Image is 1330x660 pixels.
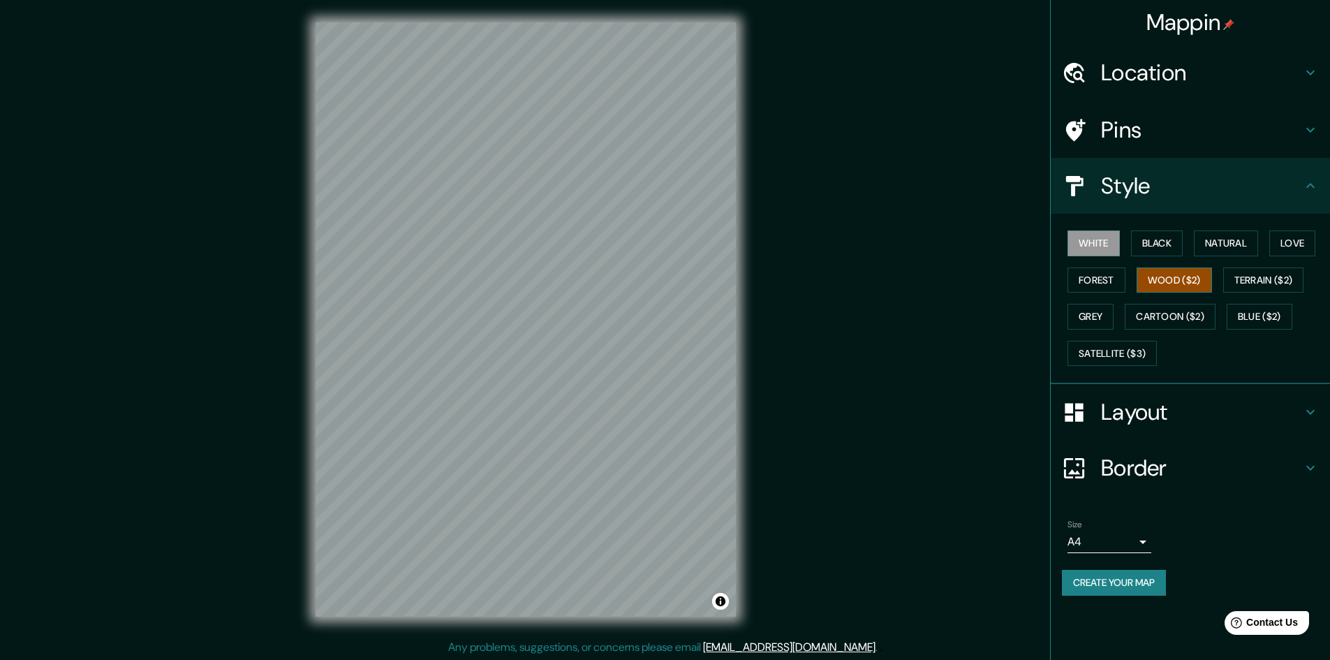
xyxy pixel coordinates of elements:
[1051,440,1330,496] div: Border
[1051,158,1330,214] div: Style
[878,639,880,656] div: .
[448,639,878,656] p: Any problems, suggestions, or concerns please email .
[1101,172,1302,200] h4: Style
[1146,8,1235,36] h4: Mappin
[1125,304,1216,330] button: Cartoon ($2)
[1067,230,1120,256] button: White
[712,593,729,610] button: Toggle attribution
[1101,59,1302,87] h4: Location
[1067,519,1082,531] label: Size
[1067,267,1125,293] button: Forest
[1101,398,1302,426] h4: Layout
[1269,230,1315,256] button: Love
[1067,531,1151,553] div: A4
[1223,19,1234,30] img: pin-icon.png
[1062,570,1166,596] button: Create your map
[1067,304,1114,330] button: Grey
[880,639,882,656] div: .
[703,640,875,654] a: [EMAIL_ADDRESS][DOMAIN_NAME]
[1067,341,1157,367] button: Satellite ($3)
[316,22,736,617] canvas: Map
[1131,230,1183,256] button: Black
[1227,304,1292,330] button: Blue ($2)
[1101,454,1302,482] h4: Border
[1101,116,1302,144] h4: Pins
[1137,267,1212,293] button: Wood ($2)
[1194,230,1258,256] button: Natural
[1206,606,1315,645] iframe: Help widget launcher
[1051,102,1330,158] div: Pins
[1051,45,1330,101] div: Location
[1223,267,1304,293] button: Terrain ($2)
[1051,384,1330,440] div: Layout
